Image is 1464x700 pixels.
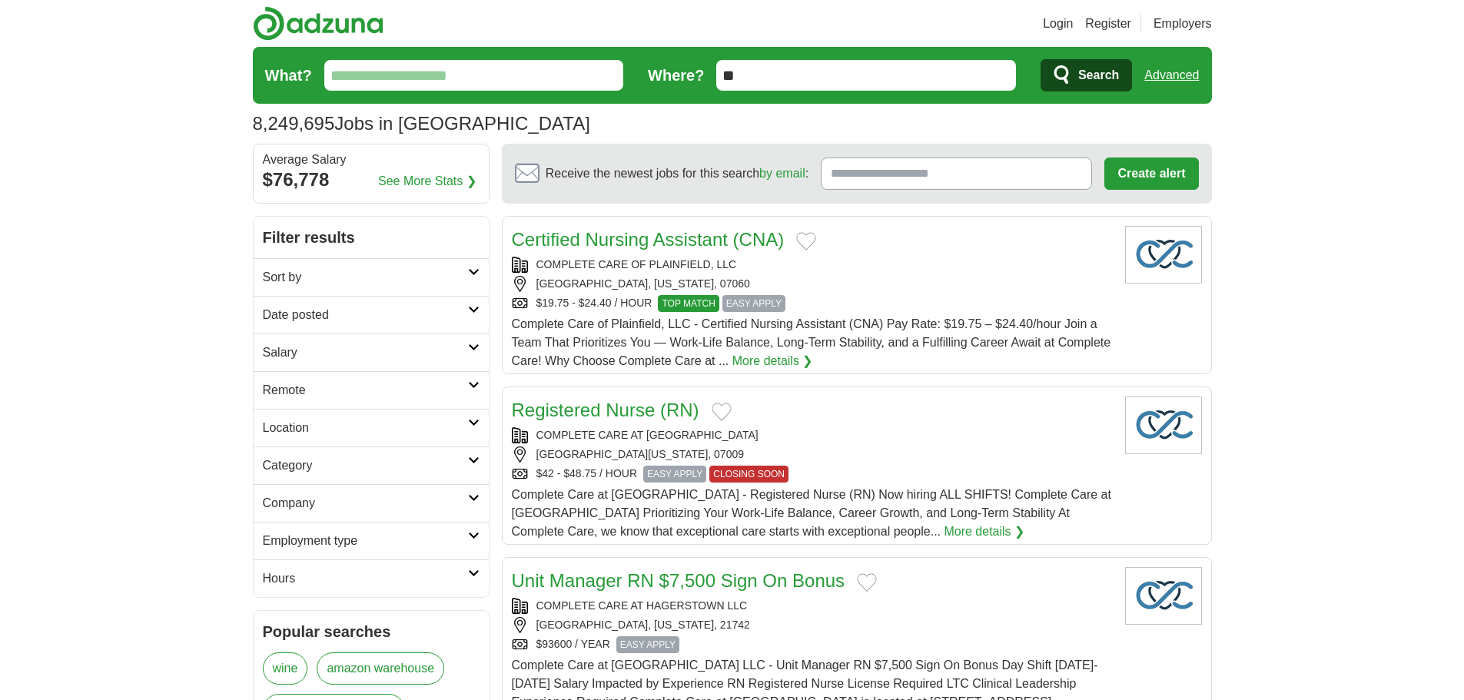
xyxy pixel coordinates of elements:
button: Add to favorite jobs [712,403,732,421]
a: See More Stats ❯ [378,172,476,191]
h2: Sort by [263,268,468,287]
a: Location [254,409,489,446]
span: TOP MATCH [658,295,719,312]
img: Company logo [1125,567,1202,625]
a: Date posted [254,296,489,333]
h2: Filter results [254,217,489,258]
div: $19.75 - $24.40 / HOUR [512,295,1113,312]
div: [GEOGRAPHIC_DATA], [US_STATE], 21742 [512,617,1113,633]
a: by email [759,167,805,180]
span: Complete Care at [GEOGRAPHIC_DATA] - Registered Nurse (RN) Now hiring ALL SHIFTS! Complete Care a... [512,488,1111,538]
h2: Employment type [263,532,468,550]
a: Sort by [254,258,489,296]
span: Search [1078,60,1119,91]
h2: Company [263,494,468,513]
div: COMPLETE CARE OF PLAINFIELD, LLC [512,257,1113,273]
a: Login [1043,15,1073,33]
a: Certified Nursing Assistant (CNA) [512,229,785,250]
span: EASY APPLY [616,636,679,653]
a: Category [254,446,489,484]
a: Employment type [254,522,489,559]
img: Adzuna logo [253,6,383,41]
span: CLOSING SOON [709,466,788,483]
h2: Remote [263,381,468,400]
span: 8,249,695 [253,110,335,138]
button: Search [1041,59,1132,91]
a: Employers [1154,15,1212,33]
h2: Popular searches [263,620,480,643]
div: $93600 / YEAR [512,636,1113,653]
a: More details ❯ [944,523,1024,541]
h2: Category [263,456,468,475]
img: Company logo [1125,396,1202,454]
div: COMPLETE CARE AT HAGERSTOWN LLC [512,598,1113,614]
a: Registered Nurse (RN) [512,400,699,420]
a: Salary [254,333,489,371]
div: [GEOGRAPHIC_DATA][US_STATE], 07009 [512,446,1113,463]
a: Advanced [1144,60,1199,91]
a: Unit Manager RN $7,500 Sign On Bonus [512,570,845,591]
div: COMPLETE CARE AT [GEOGRAPHIC_DATA] [512,427,1113,443]
span: Receive the newest jobs for this search : [546,164,808,183]
a: Hours [254,559,489,597]
label: What? [265,64,312,87]
a: Remote [254,371,489,409]
span: EASY APPLY [722,295,785,312]
a: More details ❯ [732,352,813,370]
span: Complete Care of Plainfield, LLC - Certified Nursing Assistant (CNA) Pay Rate: $19.75 – $24.40/ho... [512,317,1111,367]
a: Register [1085,15,1131,33]
a: wine [263,652,308,685]
a: amazon warehouse [317,652,444,685]
h1: Jobs in [GEOGRAPHIC_DATA] [253,113,590,134]
button: Create alert [1104,158,1198,190]
h2: Date posted [263,306,468,324]
div: $76,778 [263,166,480,194]
div: [GEOGRAPHIC_DATA], [US_STATE], 07060 [512,276,1113,292]
h2: Hours [263,569,468,588]
img: Company logo [1125,226,1202,284]
button: Add to favorite jobs [857,573,877,592]
button: Add to favorite jobs [796,232,816,250]
label: Where? [648,64,704,87]
a: Company [254,484,489,522]
h2: Location [263,419,468,437]
div: Average Salary [263,154,480,166]
h2: Salary [263,343,468,362]
span: EASY APPLY [643,466,706,483]
div: $42 - $48.75 / HOUR [512,466,1113,483]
